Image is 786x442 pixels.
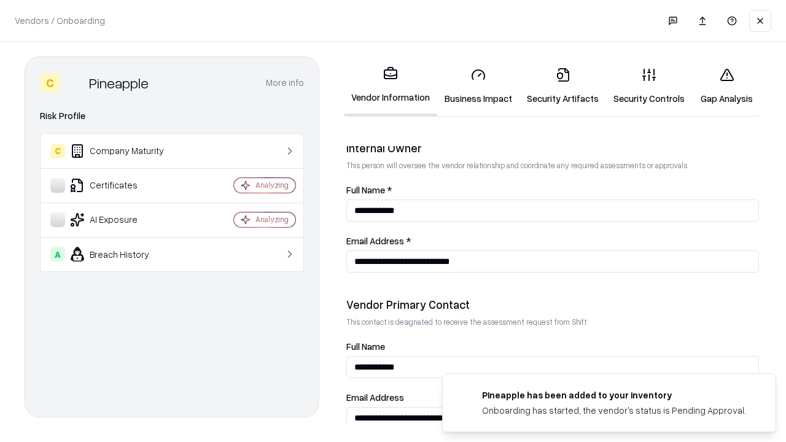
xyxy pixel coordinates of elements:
p: This contact is designated to receive the assessment request from Shift [346,317,759,327]
div: AI Exposure [50,212,197,227]
label: Email Address * [346,236,759,246]
img: pineappleenergy.com [457,389,472,403]
div: Pineapple has been added to your inventory [482,389,746,401]
p: Vendors / Onboarding [15,14,105,27]
div: Risk Profile [40,109,304,123]
a: Security Controls [606,58,692,115]
label: Full Name * [346,185,759,195]
a: Vendor Information [344,56,437,116]
div: Certificates [50,178,197,193]
div: Company Maturity [50,144,197,158]
label: Full Name [346,342,759,351]
a: Business Impact [437,58,519,115]
button: More info [266,72,304,94]
img: Pineapple [64,73,84,93]
div: C [50,144,65,158]
div: Pineapple [89,73,149,93]
div: Onboarding has started, the vendor's status is Pending Approval. [482,404,746,417]
label: Email Address [346,393,759,402]
div: Analyzing [255,180,289,190]
div: Internal Owner [346,141,759,155]
div: Vendor Primary Contact [346,297,759,312]
div: A [50,247,65,262]
p: This person will oversee the vendor relationship and coordinate any required assessments or appro... [346,160,759,171]
div: Analyzing [255,214,289,225]
div: Breach History [50,247,197,262]
a: Gap Analysis [692,58,761,115]
a: Security Artifacts [519,58,606,115]
div: C [40,73,60,93]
